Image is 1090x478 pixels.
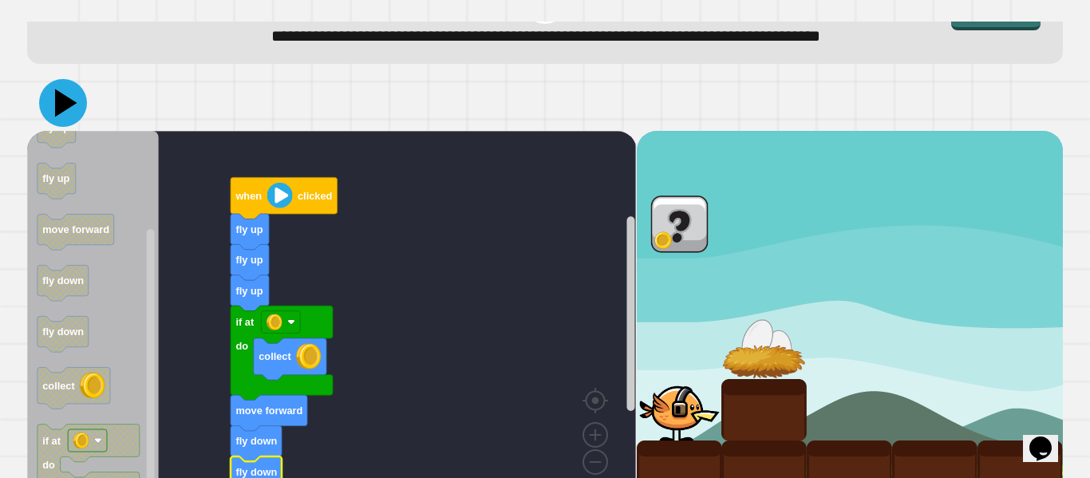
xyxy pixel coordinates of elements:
text: do [236,340,249,352]
text: move forward [42,223,109,235]
text: clicked [298,190,332,202]
text: fly up [42,172,69,184]
text: collect [42,380,75,392]
text: fly up [236,223,263,235]
text: fly down [42,326,84,338]
text: fly down [236,466,278,478]
text: if at [236,316,255,328]
text: if at [42,435,61,447]
iframe: chat widget [1023,414,1074,462]
text: when [235,190,263,202]
text: fly up [236,285,263,297]
text: fly up [236,254,263,266]
text: collect [259,350,291,362]
text: fly down [236,435,278,447]
text: do [42,459,55,471]
text: fly down [42,275,84,286]
text: move forward [236,405,303,417]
